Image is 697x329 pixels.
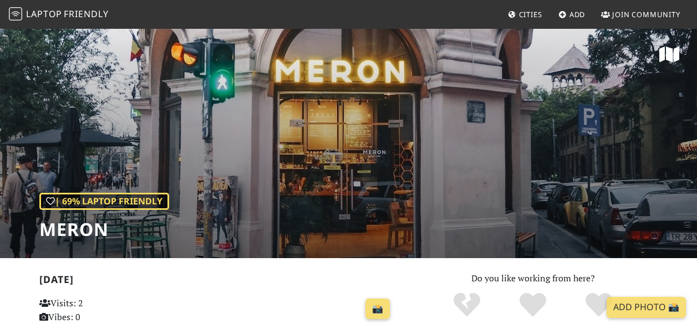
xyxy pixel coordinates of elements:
div: No [434,291,500,319]
h2: [DATE] [39,274,395,290]
span: Cities [519,9,542,19]
span: Add [569,9,586,19]
p: Visits: 2 Vibes: 0 [39,296,149,325]
p: Do you like working from here? [408,271,658,286]
a: Cities [503,4,547,24]
a: Join Community [597,4,685,24]
span: Friendly [64,8,108,20]
span: Join Community [612,9,680,19]
a: Add [554,4,590,24]
span: Laptop [26,8,62,20]
a: LaptopFriendly LaptopFriendly [9,5,109,24]
a: 📸 [365,299,390,320]
div: | 69% Laptop Friendly [39,193,169,210]
div: Yes [500,291,566,319]
h1: Meron [39,219,169,240]
div: Definitely! [566,291,632,319]
img: LaptopFriendly [9,7,22,20]
a: Add Photo 📸 [607,297,686,318]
